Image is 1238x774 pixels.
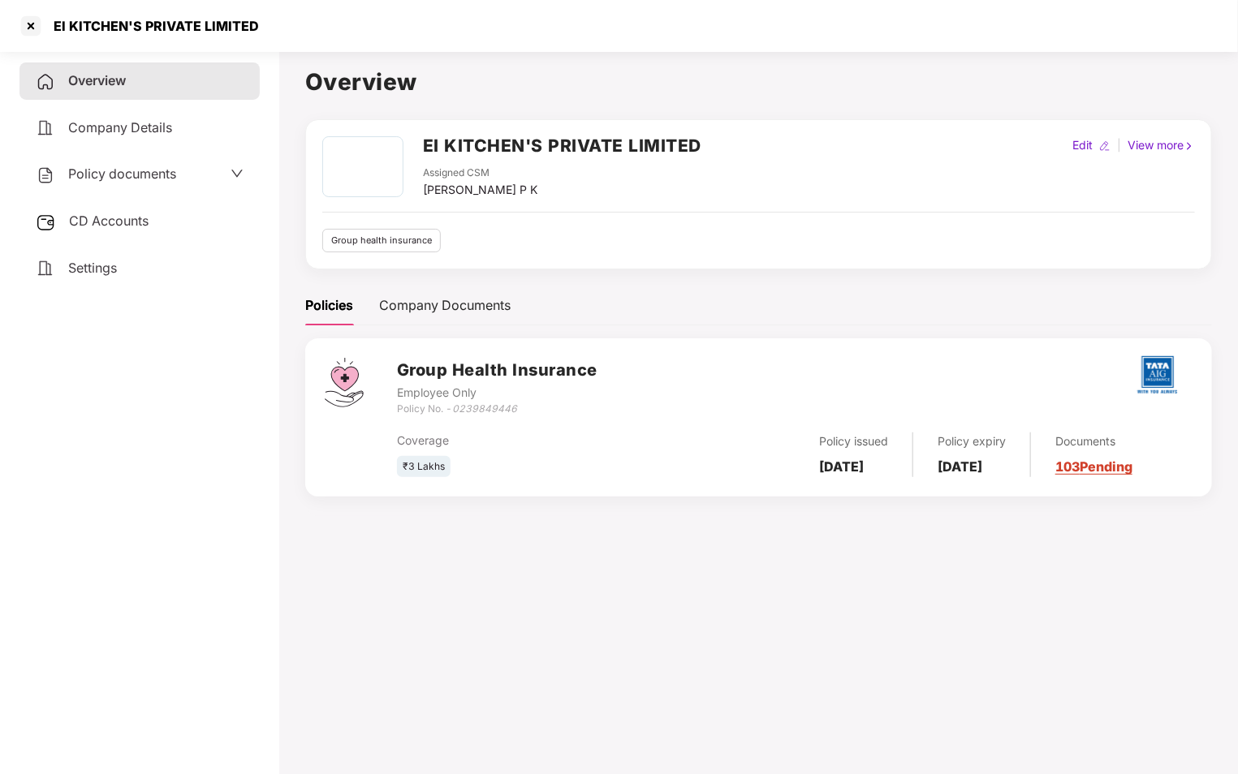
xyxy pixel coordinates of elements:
div: Policies [305,295,353,316]
i: 0239849446 [452,402,517,415]
img: rightIcon [1184,140,1195,152]
div: Policy expiry [938,432,1006,450]
div: | [1114,136,1124,154]
div: Group health insurance [322,229,441,252]
div: Coverage [397,432,662,449]
h1: Overview [305,64,1212,100]
div: Policy issued [819,432,888,450]
div: Policy No. - [397,402,597,417]
div: Employee Only [397,384,597,402]
div: Edit [1069,136,1096,154]
span: Settings [68,260,117,276]
span: Policy documents [68,166,176,182]
div: Company Documents [379,295,511,316]
b: [DATE] [819,458,864,475]
span: Company Details [68,119,172,135]
div: Assigned CSM [423,166,537,181]
div: ₹3 Lakhs [397,456,451,478]
h3: Group Health Insurance [397,358,597,383]
img: svg+xml;base64,PHN2ZyB3aWR0aD0iMjUiIGhlaWdodD0iMjQiIHZpZXdCb3g9IjAgMCAyNSAyNCIgZmlsbD0ibm9uZSIgeG... [36,213,56,232]
h2: EI KITCHEN'S PRIVATE LIMITED [423,132,701,159]
img: svg+xml;base64,PHN2ZyB4bWxucz0iaHR0cDovL3d3dy53My5vcmcvMjAwMC9zdmciIHdpZHRoPSIyNCIgaGVpZ2h0PSIyNC... [36,166,55,185]
img: svg+xml;base64,PHN2ZyB4bWxucz0iaHR0cDovL3d3dy53My5vcmcvMjAwMC9zdmciIHdpZHRoPSI0Ny43MTQiIGhlaWdodD... [325,358,364,407]
div: [PERSON_NAME] P K [423,181,537,199]
div: View more [1124,136,1198,154]
img: svg+xml;base64,PHN2ZyB4bWxucz0iaHR0cDovL3d3dy53My5vcmcvMjAwMC9zdmciIHdpZHRoPSIyNCIgaGVpZ2h0PSIyNC... [36,72,55,92]
img: svg+xml;base64,PHN2ZyB4bWxucz0iaHR0cDovL3d3dy53My5vcmcvMjAwMC9zdmciIHdpZHRoPSIyNCIgaGVpZ2h0PSIyNC... [36,259,55,278]
img: tatag.png [1129,346,1186,403]
span: CD Accounts [69,213,149,229]
span: Overview [68,72,126,88]
b: [DATE] [938,458,982,475]
span: down [231,167,244,180]
a: 103 Pending [1055,458,1132,475]
img: editIcon [1099,140,1111,152]
div: EI KITCHEN'S PRIVATE LIMITED [44,18,259,34]
div: Documents [1055,432,1132,450]
img: svg+xml;base64,PHN2ZyB4bWxucz0iaHR0cDovL3d3dy53My5vcmcvMjAwMC9zdmciIHdpZHRoPSIyNCIgaGVpZ2h0PSIyNC... [36,118,55,138]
